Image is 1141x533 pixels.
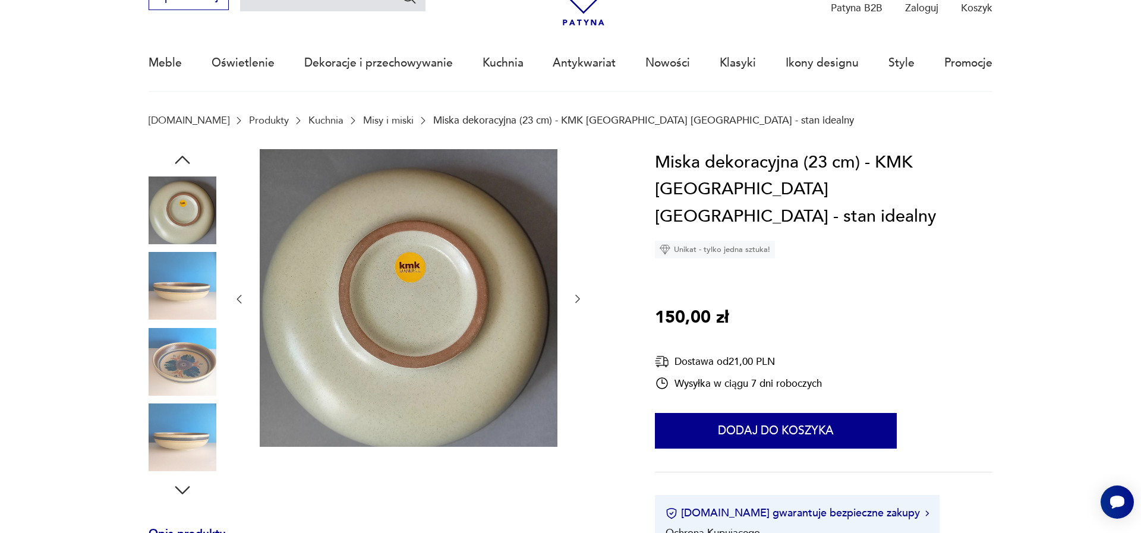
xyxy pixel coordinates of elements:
iframe: Smartsupp widget button [1101,485,1134,519]
a: Dekoracje i przechowywanie [304,36,453,90]
div: Dostawa od 21,00 PLN [655,354,822,369]
h1: Miska dekoracyjna (23 cm) - KMK [GEOGRAPHIC_DATA] [GEOGRAPHIC_DATA] - stan idealny [655,149,992,231]
img: Ikona diamentu [660,244,670,255]
a: Kuchnia [483,36,524,90]
img: Zdjęcie produktu Miska dekoracyjna (23 cm) - KMK Manuell Germany - stan idealny [149,176,216,244]
p: Miska dekoracyjna (23 cm) - KMK [GEOGRAPHIC_DATA] [GEOGRAPHIC_DATA] - stan idealny [433,115,854,126]
a: [DOMAIN_NAME] [149,115,229,126]
a: Style [888,36,915,90]
p: Patyna B2B [831,1,882,15]
button: [DOMAIN_NAME] gwarantuje bezpieczne zakupy [666,506,929,521]
div: Unikat - tylko jedna sztuka! [655,241,775,258]
a: Nowości [645,36,690,90]
img: Zdjęcie produktu Miska dekoracyjna (23 cm) - KMK Manuell Germany - stan idealny [149,328,216,396]
a: Oświetlenie [212,36,275,90]
div: Wysyłka w ciągu 7 dni roboczych [655,376,822,390]
a: Kuchnia [308,115,343,126]
p: 150,00 zł [655,304,729,332]
img: Ikona certyfikatu [666,507,677,519]
img: Zdjęcie produktu Miska dekoracyjna (23 cm) - KMK Manuell Germany - stan idealny [260,149,557,447]
button: Dodaj do koszyka [655,413,897,449]
img: Zdjęcie produktu Miska dekoracyjna (23 cm) - KMK Manuell Germany - stan idealny [149,252,216,320]
img: Zdjęcie produktu Miska dekoracyjna (23 cm) - KMK Manuell Germany - stan idealny [149,403,216,471]
a: Misy i miski [363,115,414,126]
a: Klasyki [720,36,756,90]
a: Produkty [249,115,289,126]
a: Promocje [944,36,992,90]
p: Zaloguj [905,1,938,15]
p: Koszyk [961,1,992,15]
a: Ikony designu [786,36,859,90]
a: Antykwariat [553,36,616,90]
img: Ikona strzałki w prawo [925,510,929,516]
img: Ikona dostawy [655,354,669,369]
a: Meble [149,36,182,90]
